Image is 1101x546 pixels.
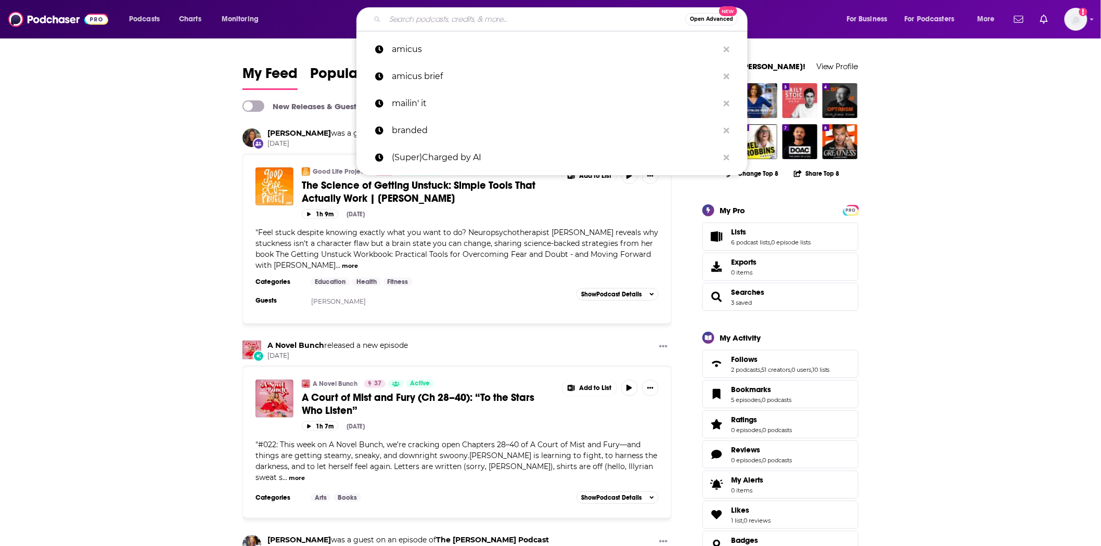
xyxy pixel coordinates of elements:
a: PRO [844,205,857,213]
a: amicus [356,36,748,63]
a: 0 episodes [731,457,761,464]
button: Show More Button [562,380,617,396]
h3: released a new episode [267,341,408,350]
h3: Guests [255,296,302,305]
a: Searches [706,290,727,304]
a: Reviews [706,447,727,462]
div: [DATE] [347,423,365,430]
a: 0 users [791,366,811,373]
a: Searches [731,288,764,297]
a: Exports [702,253,859,281]
span: Charts [179,12,201,27]
div: New Episode [253,350,264,362]
span: 37 [374,379,381,389]
a: Education [311,278,350,286]
a: A Novel Bunch [267,341,324,350]
a: Badges [731,536,763,545]
a: A Court of Mist and Fury (Ch 28–40): “To the Stars Who Listen” [255,380,293,418]
span: Reviews [731,445,760,454]
span: My Alerts [731,475,763,485]
span: Active [410,379,430,389]
button: Show More Button [655,341,672,354]
p: mailin' it [392,90,719,117]
p: amicus brief [392,63,719,90]
span: Show Podcast Details [581,494,642,501]
span: Lists [702,223,859,251]
a: amicus brief [356,63,748,90]
button: open menu [970,11,1008,28]
img: The Mel Robbins Podcast [742,124,777,159]
span: Ratings [702,410,859,438]
a: Popular Feed [310,64,399,90]
svg: Add a profile image [1079,8,1087,16]
a: 10 lists [812,366,830,373]
span: Popular Feed [310,64,399,88]
span: , [761,396,762,404]
a: Lists [731,227,811,237]
a: Arts [311,493,331,502]
span: [DATE] [267,352,408,360]
span: ... [336,261,340,270]
button: Show More Button [562,167,617,184]
button: ShowPodcast Details [577,491,659,504]
div: My Activity [720,333,761,343]
a: The School of Greatness [823,124,857,159]
span: Badges [731,536,758,545]
span: Likes [731,505,749,515]
span: For Business [847,12,888,27]
a: 0 episodes [731,426,761,434]
button: more [289,474,305,483]
span: 0 items [731,269,757,276]
a: Bookmarks [706,387,727,401]
button: open menu [898,11,970,28]
span: #022: This week on A Novel Bunch, we’re cracking open Chapters 28–40 of A Court of Mist and Fury—... [255,440,657,482]
a: Welcome [PERSON_NAME]! [702,61,805,71]
a: Follows [706,357,727,371]
span: , [761,457,762,464]
a: Show notifications dropdown [1010,10,1028,28]
img: Podchaser - Follow, Share and Rate Podcasts [8,9,108,29]
img: Britt Frank [242,128,261,147]
span: Ratings [731,415,757,424]
a: A Novel Bunch [302,380,310,388]
span: Lists [731,227,746,237]
span: The Science of Getting Unstuck: Simple Tools That Actually Work | [PERSON_NAME] [302,179,535,205]
span: Exports [731,257,757,267]
img: A Novel Bunch [242,341,261,359]
span: Follows [702,350,859,378]
h3: Categories [255,278,302,286]
p: amicus [392,36,719,63]
span: PRO [844,206,857,214]
a: The Marie Forleo Podcast [436,535,549,544]
span: Feel stuck despite knowing exactly what you want to do? Neuropsychotherapist [PERSON_NAME] reveal... [255,228,658,270]
a: 5 episodes [731,396,761,404]
a: Health [352,278,381,286]
a: A Court of Mist and Fury (Ch 28–40): “To the Stars Who Listen” [302,391,555,417]
h3: Categories [255,493,302,502]
a: 37 [364,380,386,388]
img: Good Life Project [302,167,310,176]
span: New [719,6,738,16]
span: , [760,366,761,373]
img: The Gutbliss Podcast [742,83,777,118]
p: branded [392,117,719,144]
a: The Science of Getting Unstuck: Simple Tools That Actually Work | [PERSON_NAME] [302,179,555,205]
a: Laura Vanderkam [267,535,331,544]
input: Search podcasts, credits, & more... [385,11,685,28]
p: (Super)Charged by AI [392,144,719,171]
span: [DATE] [267,139,501,148]
a: Books [334,493,361,502]
span: , [761,426,762,434]
span: " [255,228,658,270]
a: Bookmarks [731,385,791,394]
a: 2 podcasts [731,366,760,373]
a: mailin' it [356,90,748,117]
span: Logged in as hmill [1065,8,1087,31]
a: 0 podcasts [762,396,791,404]
a: The Science of Getting Unstuck: Simple Tools That Actually Work | Britt Frank [255,167,293,205]
button: Show More Button [642,167,659,184]
span: Open Advanced [690,17,733,22]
